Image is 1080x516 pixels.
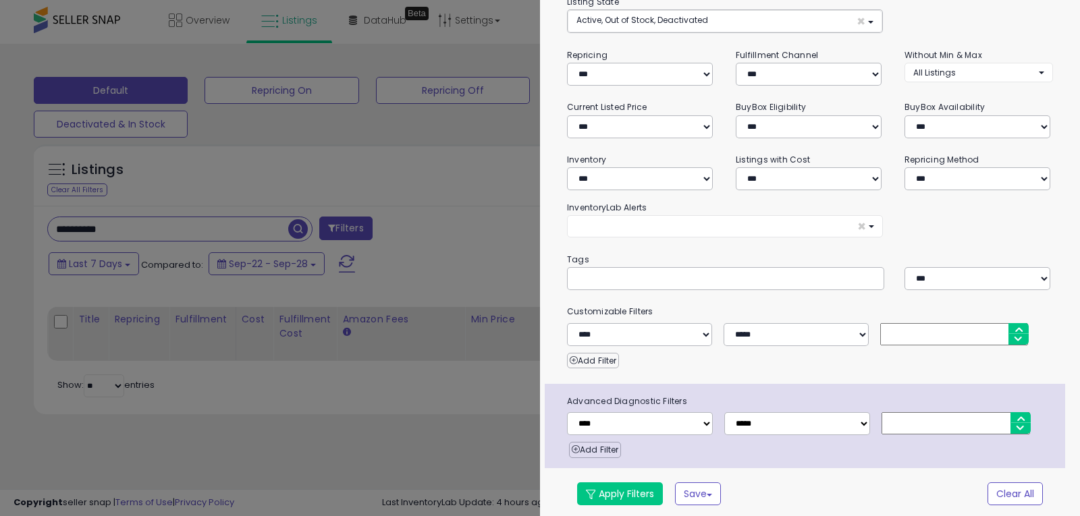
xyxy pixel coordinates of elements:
[569,442,621,458] button: Add Filter
[675,482,721,505] button: Save
[567,353,619,369] button: Add Filter
[557,304,1063,319] small: Customizable Filters
[557,252,1063,267] small: Tags
[736,101,806,113] small: BuyBox Eligibility
[568,10,882,32] button: Active, Out of Stock, Deactivated ×
[913,67,956,78] span: All Listings
[557,394,1065,409] span: Advanced Diagnostic Filters
[567,101,647,113] small: Current Listed Price
[905,63,1053,82] button: All Listings
[905,154,979,165] small: Repricing Method
[567,49,607,61] small: Repricing
[905,101,985,113] small: BuyBox Availability
[576,14,708,26] span: Active, Out of Stock, Deactivated
[577,482,663,505] button: Apply Filters
[736,49,818,61] small: Fulfillment Channel
[988,482,1043,505] button: Clear All
[567,215,883,237] button: ×
[905,49,982,61] small: Without Min & Max
[857,14,865,28] span: ×
[736,154,810,165] small: Listings with Cost
[857,219,866,233] span: ×
[567,202,647,213] small: InventoryLab Alerts
[567,154,606,165] small: Inventory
